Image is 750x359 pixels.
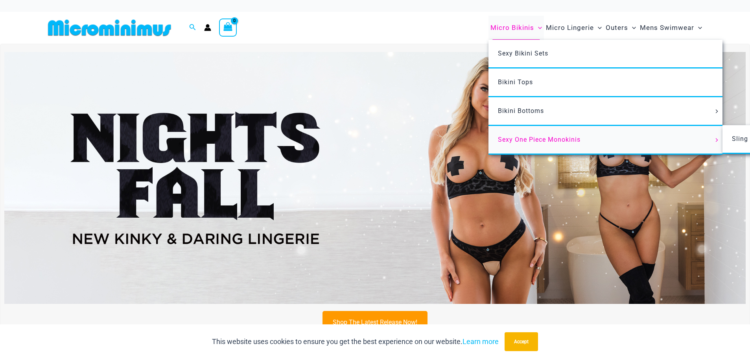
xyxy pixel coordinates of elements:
[534,18,542,38] span: Menu Toggle
[488,97,722,126] a: Bikini BottomsMenu ToggleMenu Toggle
[488,126,722,155] a: Sexy One Piece MonokinisMenu ToggleMenu Toggle
[488,40,722,68] a: Sexy Bikini Sets
[604,16,638,40] a: OutersMenu ToggleMenu Toggle
[505,332,538,351] button: Accept
[189,23,196,33] a: Search icon link
[490,18,534,38] span: Micro Bikinis
[322,311,428,333] a: Shop The Latest Release Now!
[498,136,580,143] span: Sexy One Piece Monokinis
[212,336,499,348] p: This website uses cookies to ensure you get the best experience on our website.
[487,15,706,41] nav: Site Navigation
[498,78,533,86] span: Bikini Tops
[606,18,628,38] span: Outers
[204,24,211,31] a: Account icon link
[694,18,702,38] span: Menu Toggle
[219,19,237,37] a: View Shopping Cart, empty
[544,16,604,40] a: Micro LingerieMenu ToggleMenu Toggle
[628,18,636,38] span: Menu Toggle
[498,50,548,57] span: Sexy Bikini Sets
[594,18,602,38] span: Menu Toggle
[546,18,594,38] span: Micro Lingerie
[45,19,174,37] img: MM SHOP LOGO FLAT
[638,16,704,40] a: Mens SwimwearMenu ToggleMenu Toggle
[4,52,746,304] img: Night's Fall Silver Leopard Pack
[488,16,544,40] a: Micro BikinisMenu ToggleMenu Toggle
[640,18,694,38] span: Mens Swimwear
[498,107,544,115] span: Bikini Bottoms
[712,109,721,113] span: Menu Toggle
[488,68,722,97] a: Bikini Tops
[463,337,499,346] a: Learn more
[712,138,721,142] span: Menu Toggle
